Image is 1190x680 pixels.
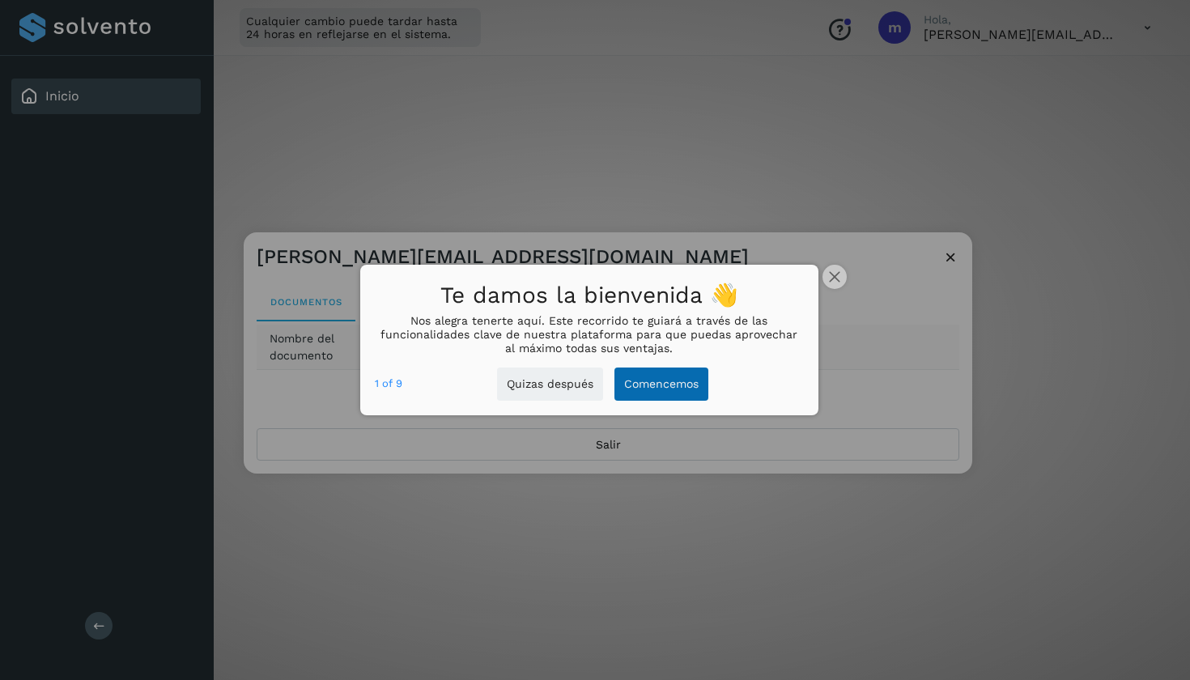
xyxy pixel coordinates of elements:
div: step 1 of 9 [375,375,402,393]
p: Nos alegra tenerte aquí. Este recorrido te guiará a través de las funcionalidades clave de nuestr... [375,314,804,355]
button: Comencemos [614,368,708,401]
button: close, [822,265,847,289]
button: Quizas después [497,368,603,401]
h1: Te damos la bienvenida 👋 [375,278,804,314]
div: Te damos la bienvenida 👋Nos alegra tenerte aquí. Este recorrido te guiará a través de las funcion... [360,265,818,415]
div: 1 of 9 [375,375,402,393]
